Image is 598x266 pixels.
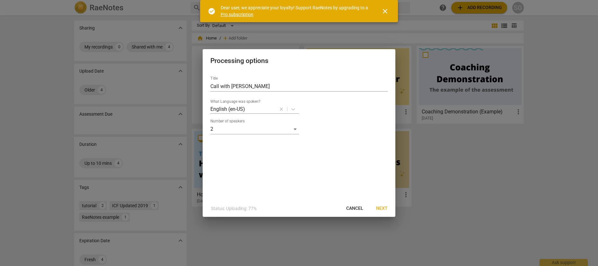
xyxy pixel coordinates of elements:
span: Cancel [346,205,363,212]
label: Number of speakers [210,120,245,123]
div: 2 [210,124,299,134]
div: Dear user, we appreciate your loyalty! Support RaeNotes by upgrading to a [221,4,370,18]
button: Close [377,4,393,19]
span: close [381,7,389,15]
a: Pro subscription [221,12,253,17]
h2: Processing options [210,57,388,65]
span: Next [376,205,388,212]
span: check_circle [208,7,215,15]
p: English (en-US) [210,105,245,113]
label: Title [210,77,218,81]
button: Next [371,203,393,214]
label: What Language was spoken? [210,100,260,104]
p: Status: Uploading: 77% [211,205,257,212]
button: Cancel [341,203,368,214]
